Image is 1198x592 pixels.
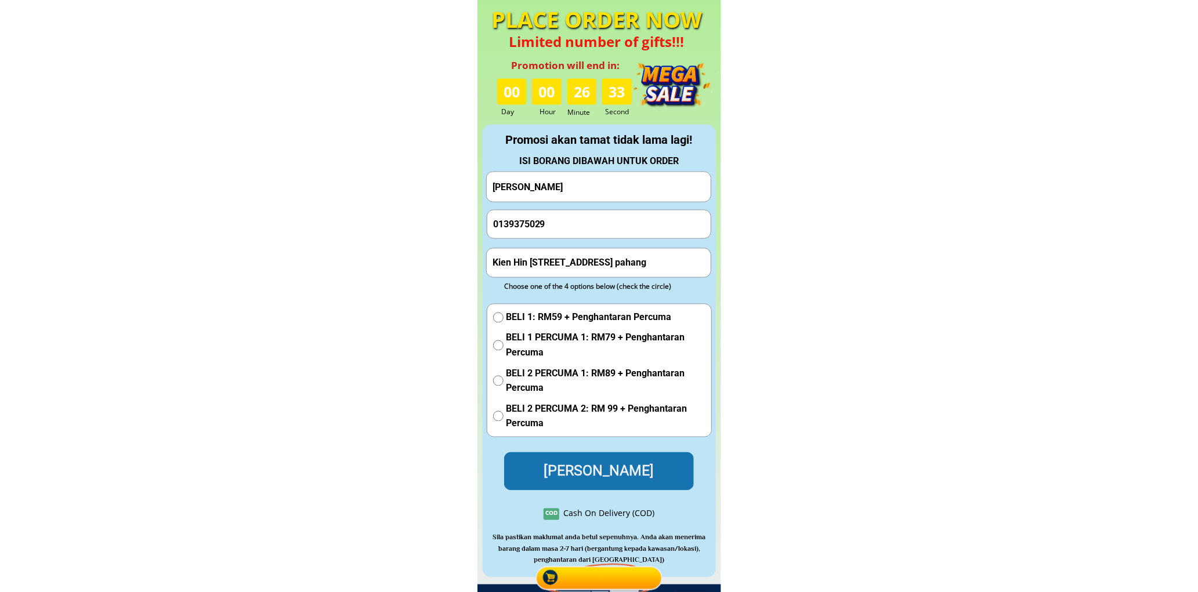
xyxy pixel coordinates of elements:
div: Cash On Delivery (COD) [563,507,654,520]
input: Phone Number/ Nombor Telefon [490,210,708,238]
span: BELI 1: RM59 + Penghantaran Percuma [506,310,705,325]
h4: Limited number of gifts!!! [494,34,700,50]
input: Address(Ex: 52 Jalan Wirawati 7, Maluri, 55100 Kuala Lumpur) [490,249,708,277]
h3: Day [501,106,531,117]
p: [PERSON_NAME] [501,452,697,491]
h4: PLACE ORDER NOW [487,4,707,35]
input: Your Full Name/ Nama Penuh [490,172,708,202]
h3: Second [605,106,634,117]
span: BELI 1 PERCUMA 1: RM79 + Penghantaran Percuma [506,330,705,360]
span: BELI 2 PERCUMA 1: RM89 + Penghantaran Percuma [506,366,705,396]
h3: Promotion will end in: [499,57,632,73]
h3: COD [544,509,559,518]
h3: Minute [568,107,600,118]
h3: Hour [540,106,564,117]
div: ISI BORANG DIBAWAH UNTUK ORDER [483,154,715,169]
div: Promosi akan tamat tidak lama lagi! [483,130,715,149]
span: BELI 2 PERCUMA 2: RM 99 + Penghantaran Percuma [506,402,705,431]
h3: Sila pastikan maklumat anda betul sepenuhnya. Anda akan menerima barang dalam masa 2-7 hari (berg... [486,532,712,566]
